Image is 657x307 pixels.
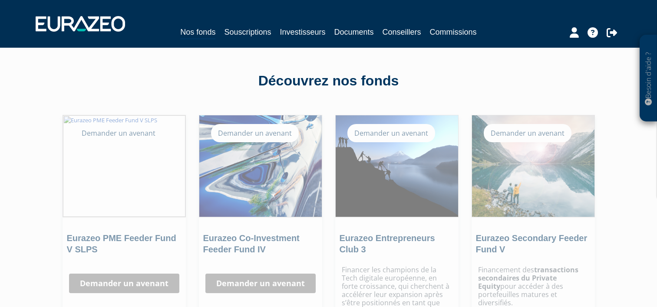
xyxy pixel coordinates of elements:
a: Souscriptions [224,26,271,38]
a: Investisseurs [280,26,325,38]
div: Demander un avenant [484,124,571,142]
a: Nos fonds [180,26,215,39]
a: Demander un avenant [205,274,316,294]
div: Demander un avenant [75,124,162,142]
div: Découvrez nos fonds [81,71,576,91]
a: Commissions [430,26,477,38]
img: Eurazeo Entrepreneurs Club 3 [336,115,458,217]
img: Eurazeo Co-Investment Feeder Fund IV [199,115,322,217]
img: Eurazeo PME Feeder Fund V SLPS [63,115,185,217]
div: Demander un avenant [347,124,435,142]
img: Eurazeo Secondary Feeder Fund V [472,115,594,217]
a: Eurazeo PME Feeder Fund V SLPS [67,233,176,254]
a: Conseillers [383,26,421,38]
a: Eurazeo Co-Investment Feeder Fund IV [203,233,300,254]
img: 1732889491-logotype_eurazeo_blanc_rvb.png [36,16,125,32]
strong: transactions secondaires du Private Equity [478,265,578,291]
a: Demander un avenant [69,274,179,294]
p: Besoin d'aide ? [644,39,654,118]
div: Demander un avenant [211,124,299,142]
a: Eurazeo Entrepreneurs Club 3 [340,233,435,254]
a: Eurazeo Secondary Feeder Fund V [476,233,588,254]
a: Documents [334,26,374,38]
